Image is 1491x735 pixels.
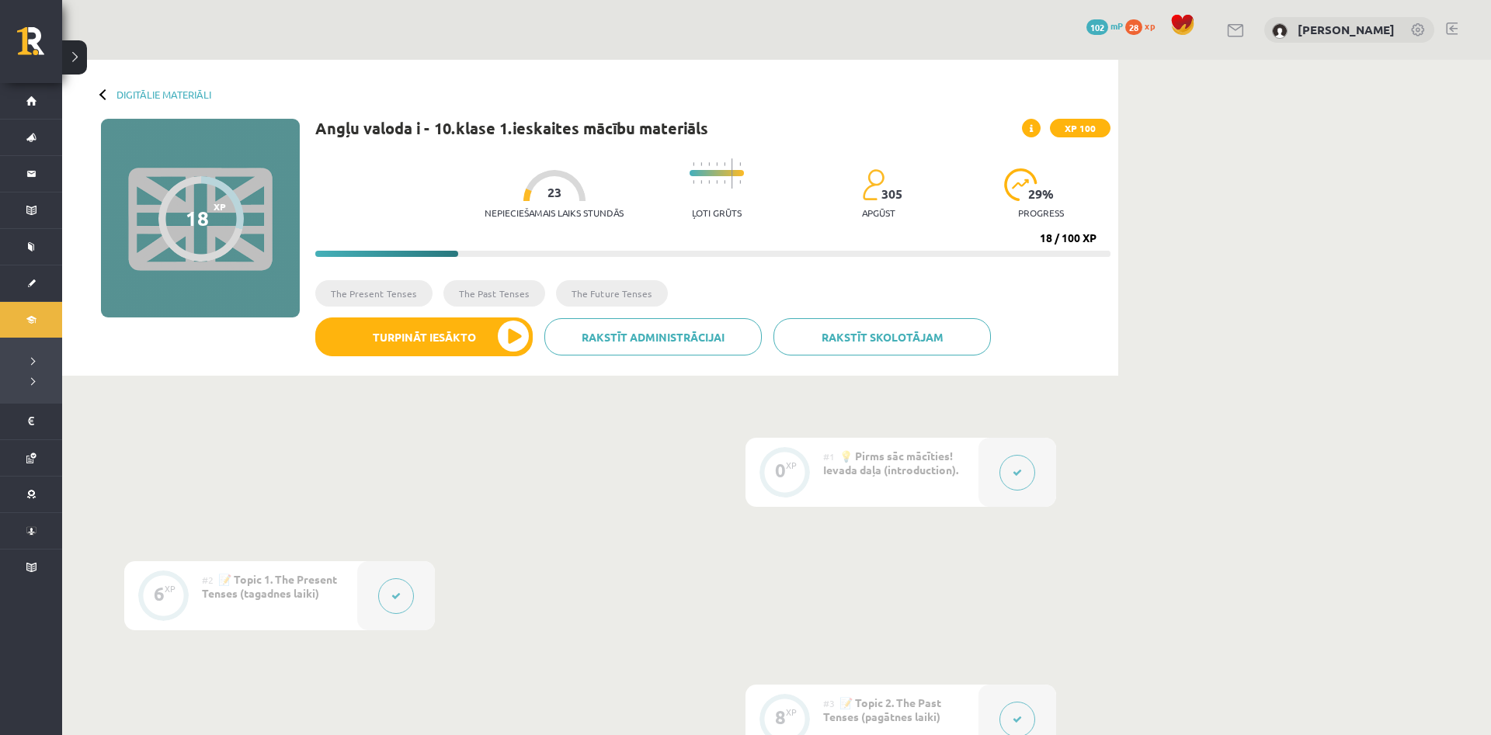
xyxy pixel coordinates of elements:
[739,162,741,166] img: icon-short-line-57e1e144782c952c97e751825c79c345078a6d821885a25fce030b3d8c18986b.svg
[1272,23,1288,39] img: Laura Kallase
[1086,19,1108,35] span: 102
[165,584,176,593] div: XP
[724,180,725,184] img: icon-short-line-57e1e144782c952c97e751825c79c345078a6d821885a25fce030b3d8c18986b.svg
[823,695,941,723] span: 📝 Topic 2. The Past Tenses (pagātnes laiki)
[1125,19,1142,35] span: 28
[716,180,718,184] img: icon-short-line-57e1e144782c952c97e751825c79c345078a6d821885a25fce030b3d8c18986b.svg
[823,449,958,477] span: 💡 Pirms sāc mācīties! Ievada daļa (introduction).
[739,180,741,184] img: icon-short-line-57e1e144782c952c97e751825c79c345078a6d821885a25fce030b3d8c18986b.svg
[775,710,786,724] div: 8
[485,207,624,218] p: Nepieciešamais laiks stundās
[773,318,991,355] a: Rakstīt skolotājam
[693,162,694,166] img: icon-short-line-57e1e144782c952c97e751825c79c345078a6d821885a25fce030b3d8c18986b.svg
[823,697,835,709] span: #3
[443,280,545,307] li: The Past Tenses
[1110,19,1123,32] span: mP
[556,280,668,307] li: The Future Tenses
[1018,207,1064,218] p: progress
[186,206,209,230] div: 18
[786,461,797,470] div: XP
[692,207,742,218] p: Ļoti grūts
[544,318,762,355] a: Rakstīt administrācijai
[214,201,226,212] span: XP
[881,187,902,201] span: 305
[724,162,725,166] img: icon-short-line-57e1e144782c952c97e751825c79c345078a6d821885a25fce030b3d8c18986b.svg
[862,207,895,218] p: apgūst
[1086,19,1123,32] a: 102 mP
[708,180,710,184] img: icon-short-line-57e1e144782c952c97e751825c79c345078a6d821885a25fce030b3d8c18986b.svg
[700,180,702,184] img: icon-short-line-57e1e144782c952c97e751825c79c345078a6d821885a25fce030b3d8c18986b.svg
[693,180,694,184] img: icon-short-line-57e1e144782c952c97e751825c79c345078a6d821885a25fce030b3d8c18986b.svg
[1050,119,1110,137] span: XP 100
[1125,19,1163,32] a: 28 xp
[823,450,835,463] span: #1
[315,119,708,137] h1: Angļu valoda i - 10.klase 1.ieskaites mācību materiāls
[732,158,733,189] img: icon-long-line-d9ea69661e0d244f92f715978eff75569469978d946b2353a9bb055b3ed8787d.svg
[17,27,62,66] a: Rīgas 1. Tālmācības vidusskola
[116,88,211,100] a: Digitālie materiāli
[202,574,214,586] span: #2
[315,317,533,356] button: Turpināt iesākto
[547,185,561,199] span: 23
[154,587,165,601] div: 6
[315,280,433,307] li: The Present Tenses
[1028,187,1055,201] span: 29 %
[862,168,885,201] img: students-c634bb4e5e11cddfef0936a35e636f08e4e9abd3cc4e673bd6f9a4125e45ecb1.svg
[202,572,337,600] span: 📝 Topic 1. The Present Tenses (tagadnes laiki)
[1004,168,1037,201] img: icon-progress-161ccf0a02000e728c5f80fcf4c31c7af3da0e1684b2b1d7c360e028c24a22f1.svg
[786,708,797,716] div: XP
[708,162,710,166] img: icon-short-line-57e1e144782c952c97e751825c79c345078a6d821885a25fce030b3d8c18986b.svg
[775,463,786,477] div: 0
[1145,19,1155,32] span: xp
[716,162,718,166] img: icon-short-line-57e1e144782c952c97e751825c79c345078a6d821885a25fce030b3d8c18986b.svg
[700,162,702,166] img: icon-short-line-57e1e144782c952c97e751825c79c345078a6d821885a25fce030b3d8c18986b.svg
[1298,22,1395,37] a: [PERSON_NAME]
